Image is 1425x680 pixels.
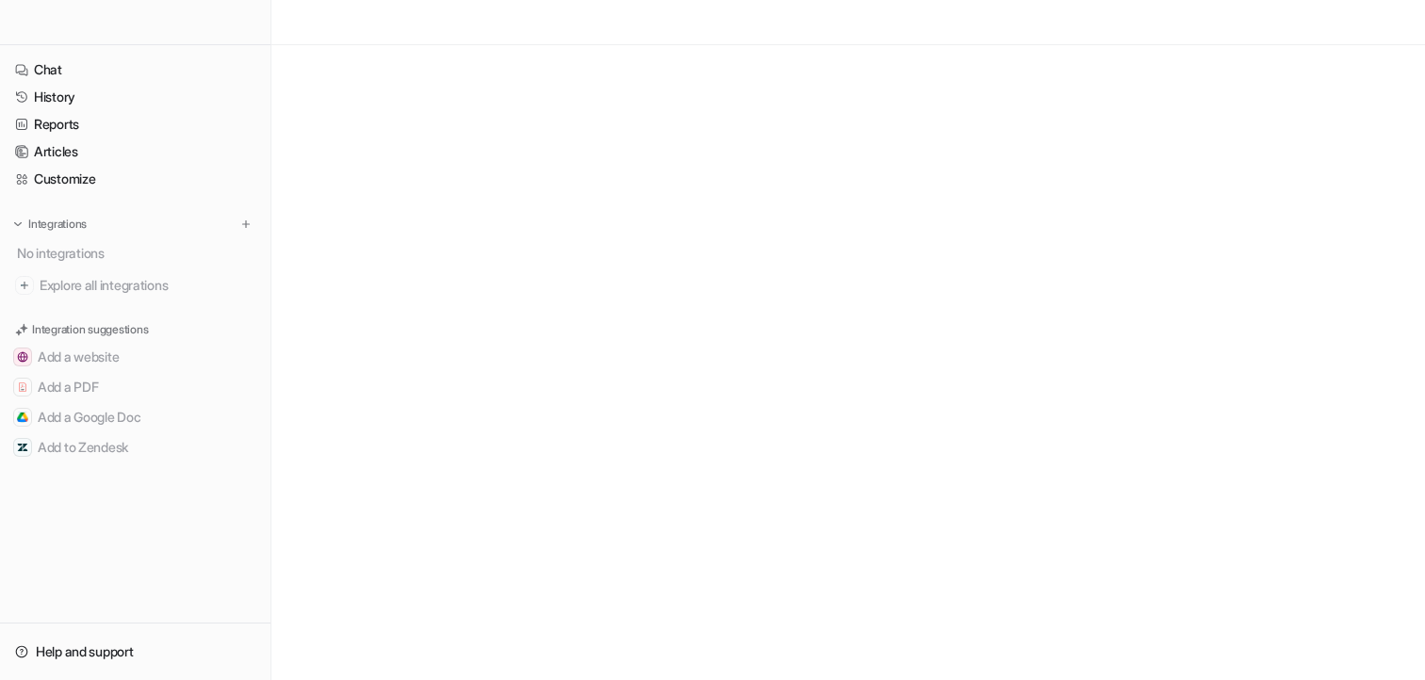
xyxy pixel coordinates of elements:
[8,402,263,432] button: Add a Google DocAdd a Google Doc
[8,57,263,83] a: Chat
[40,270,255,300] span: Explore all integrations
[239,218,253,231] img: menu_add.svg
[8,138,263,165] a: Articles
[8,215,92,234] button: Integrations
[17,351,28,363] img: Add a website
[8,639,263,665] a: Help and support
[8,111,263,138] a: Reports
[15,276,34,295] img: explore all integrations
[8,342,263,372] button: Add a websiteAdd a website
[28,217,87,232] p: Integrations
[17,442,28,453] img: Add to Zendesk
[17,381,28,393] img: Add a PDF
[8,272,263,299] a: Explore all integrations
[8,432,263,462] button: Add to ZendeskAdd to Zendesk
[8,166,263,192] a: Customize
[8,84,263,110] a: History
[11,237,263,268] div: No integrations
[17,412,28,423] img: Add a Google Doc
[32,321,148,338] p: Integration suggestions
[11,218,25,231] img: expand menu
[8,372,263,402] button: Add a PDFAdd a PDF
